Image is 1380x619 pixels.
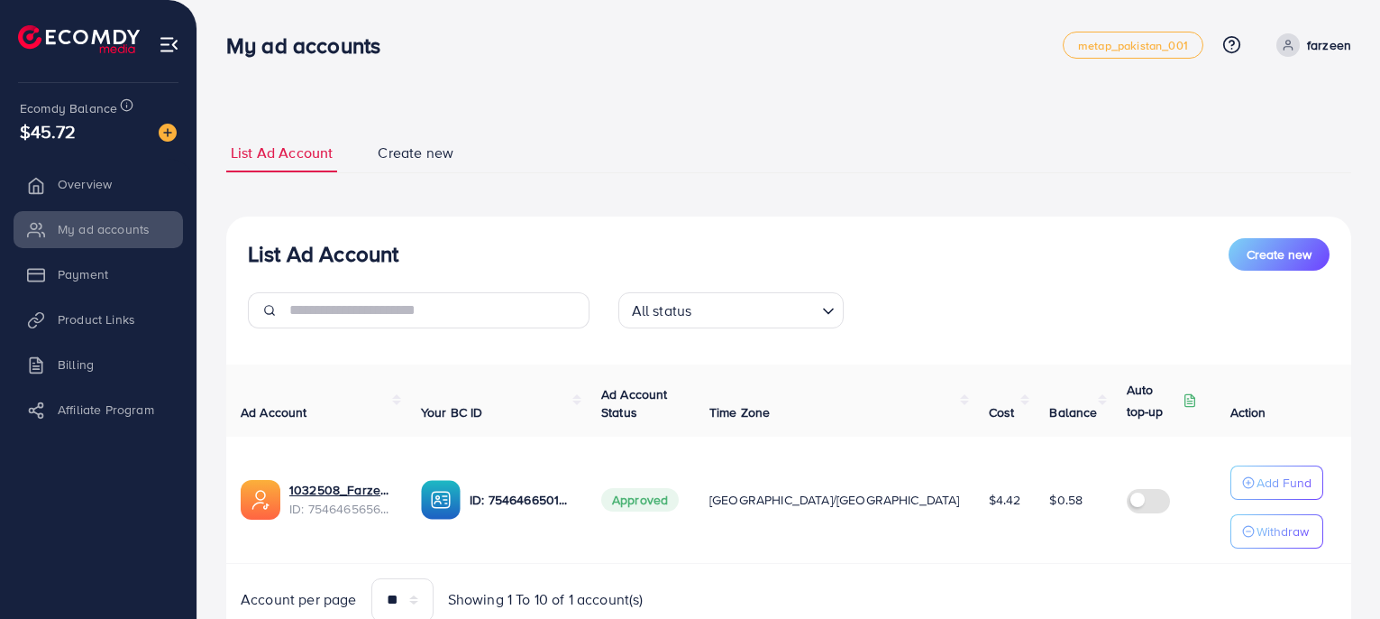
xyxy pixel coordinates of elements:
[1063,32,1203,59] a: metap_pakistan_001
[1230,514,1323,549] button: Withdraw
[289,481,392,499] a: 1032508_Farzeen_1757048764712
[1049,491,1083,509] span: $0.58
[241,403,307,421] span: Ad Account
[231,143,333,163] span: List Ad Account
[628,298,696,324] span: All status
[241,589,357,610] span: Account per page
[989,491,1021,509] span: $4.42
[989,403,1015,421] span: Cost
[159,34,179,55] img: menu
[1307,34,1351,56] p: farzeen
[601,385,668,421] span: Ad Account Status
[448,589,644,610] span: Showing 1 To 10 of 1 account(s)
[1257,521,1309,542] p: Withdraw
[697,294,814,324] input: Search for option
[18,25,140,53] img: logo
[1078,40,1188,51] span: metap_pakistan_001
[618,292,844,328] div: Search for option
[378,143,453,163] span: Create new
[1230,403,1266,421] span: Action
[1247,245,1311,263] span: Create new
[226,32,395,59] h3: My ad accounts
[1127,379,1179,422] p: Auto top-up
[1049,403,1097,421] span: Balance
[470,489,572,511] p: ID: 7546466501210669072
[1269,33,1351,57] a: farzeen
[20,99,117,117] span: Ecomdy Balance
[20,118,76,144] span: $45.72
[1229,238,1330,271] button: Create new
[248,241,398,267] h3: List Ad Account
[709,491,960,509] span: [GEOGRAPHIC_DATA]/[GEOGRAPHIC_DATA]
[289,500,392,518] span: ID: 7546465656238227463
[421,480,461,520] img: ic-ba-acc.ded83a64.svg
[159,124,177,142] img: image
[601,488,679,512] span: Approved
[1257,472,1311,494] p: Add Fund
[709,403,770,421] span: Time Zone
[1230,466,1323,500] button: Add Fund
[421,403,483,421] span: Your BC ID
[289,481,392,518] div: <span class='underline'>1032508_Farzeen_1757048764712</span></br>7546465656238227463
[241,480,280,520] img: ic-ads-acc.e4c84228.svg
